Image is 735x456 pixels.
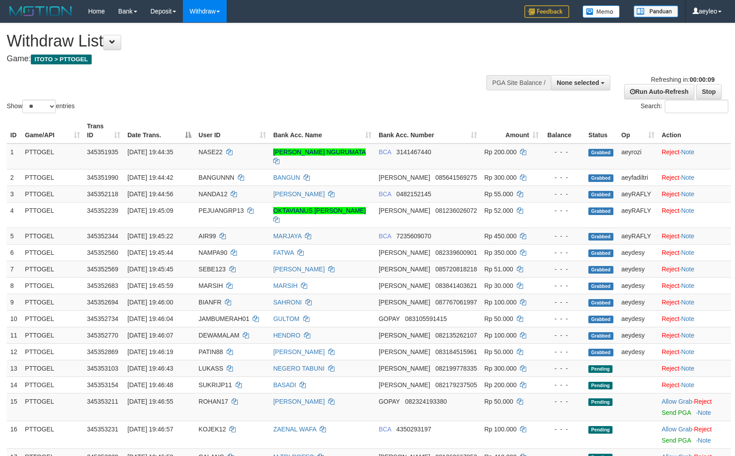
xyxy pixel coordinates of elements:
[199,148,223,156] span: NASE22
[379,398,400,405] span: GOPAY
[379,249,430,256] span: [PERSON_NAME]
[435,299,477,306] span: Copy 087767061997 to clipboard
[199,365,223,372] span: LUKASS
[618,261,658,277] td: aeydesy
[87,426,118,433] span: 345353231
[681,299,694,306] a: Note
[551,75,610,90] button: None selected
[199,190,228,198] span: NANDA12
[435,282,477,289] span: Copy 083841403621 to clipboard
[7,118,21,144] th: ID
[87,299,118,306] span: 345352694
[7,327,21,343] td: 11
[7,144,21,169] td: 1
[546,397,581,406] div: - - -
[7,4,75,18] img: MOTION_logo.png
[665,100,728,113] input: Search:
[658,144,731,169] td: ·
[7,261,21,277] td: 7
[405,398,447,405] span: Copy 082324193380 to clipboard
[127,299,173,306] span: [DATE] 19:46:00
[199,207,244,214] span: PEJUANGRP13
[681,207,694,214] a: Note
[7,244,21,261] td: 6
[379,315,400,322] span: GOPAY
[484,282,513,289] span: Rp 30.000
[127,266,173,273] span: [DATE] 19:45:45
[21,310,84,327] td: PTTOGEL
[662,381,680,388] a: Reject
[588,283,613,290] span: Grabbed
[662,148,680,156] a: Reject
[199,426,226,433] span: KOJEK12
[484,299,516,306] span: Rp 100.000
[21,228,84,244] td: PTTOGEL
[618,118,658,144] th: Op: activate to sort column ascending
[379,207,430,214] span: [PERSON_NAME]
[87,249,118,256] span: 345352560
[542,118,585,144] th: Balance
[588,266,613,274] span: Grabbed
[435,365,477,372] span: Copy 082199778335 to clipboard
[127,315,173,322] span: [DATE] 19:46:04
[21,244,84,261] td: PTTOGEL
[588,207,613,215] span: Grabbed
[21,261,84,277] td: PTTOGEL
[618,244,658,261] td: aeydesy
[199,282,223,289] span: MARSIH
[87,381,118,388] span: 345353154
[270,118,375,144] th: Bank Acc. Name: activate to sort column ascending
[662,174,680,181] a: Reject
[199,348,223,355] span: PATIN88
[127,174,173,181] span: [DATE] 19:44:42
[681,232,694,240] a: Note
[273,365,325,372] a: NEGERO TABUNI
[22,100,56,113] select: Showentries
[658,261,731,277] td: ·
[375,118,481,144] th: Bank Acc. Number: activate to sort column ascending
[618,310,658,327] td: aeydesy
[484,148,516,156] span: Rp 200.000
[397,232,431,240] span: Copy 7235609070 to clipboard
[546,248,581,257] div: - - -
[588,426,612,434] span: Pending
[651,76,714,83] span: Refreshing in:
[681,381,694,388] a: Note
[21,360,84,376] td: PTTOGEL
[662,190,680,198] a: Reject
[662,426,692,433] a: Allow Grab
[618,144,658,169] td: aeyrozi
[658,343,731,360] td: ·
[618,343,658,360] td: aeydesy
[694,426,712,433] a: Reject
[662,207,680,214] a: Reject
[273,315,300,322] a: GULTOM
[681,266,694,273] a: Note
[273,232,301,240] a: MARJAYA
[273,174,300,181] a: BANGUN
[546,190,581,198] div: - - -
[484,190,513,198] span: Rp 55.000
[662,426,694,433] span: ·
[481,118,542,144] th: Amount: activate to sort column ascending
[199,315,249,322] span: JAMBUMERAH01
[681,365,694,372] a: Note
[195,118,270,144] th: User ID: activate to sort column ascending
[658,186,731,202] td: ·
[486,75,551,90] div: PGA Site Balance /
[546,298,581,307] div: - - -
[484,207,513,214] span: Rp 52.000
[546,173,581,182] div: - - -
[435,348,477,355] span: Copy 083184515961 to clipboard
[21,343,84,360] td: PTTOGEL
[681,282,694,289] a: Note
[658,228,731,244] td: ·
[618,169,658,186] td: aeyfadiltri
[618,228,658,244] td: aeyRAFLY
[681,315,694,322] a: Note
[583,5,620,18] img: Button%20Memo.svg
[7,186,21,202] td: 3
[662,315,680,322] a: Reject
[273,299,302,306] a: SAHRONI
[484,348,513,355] span: Rp 50.000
